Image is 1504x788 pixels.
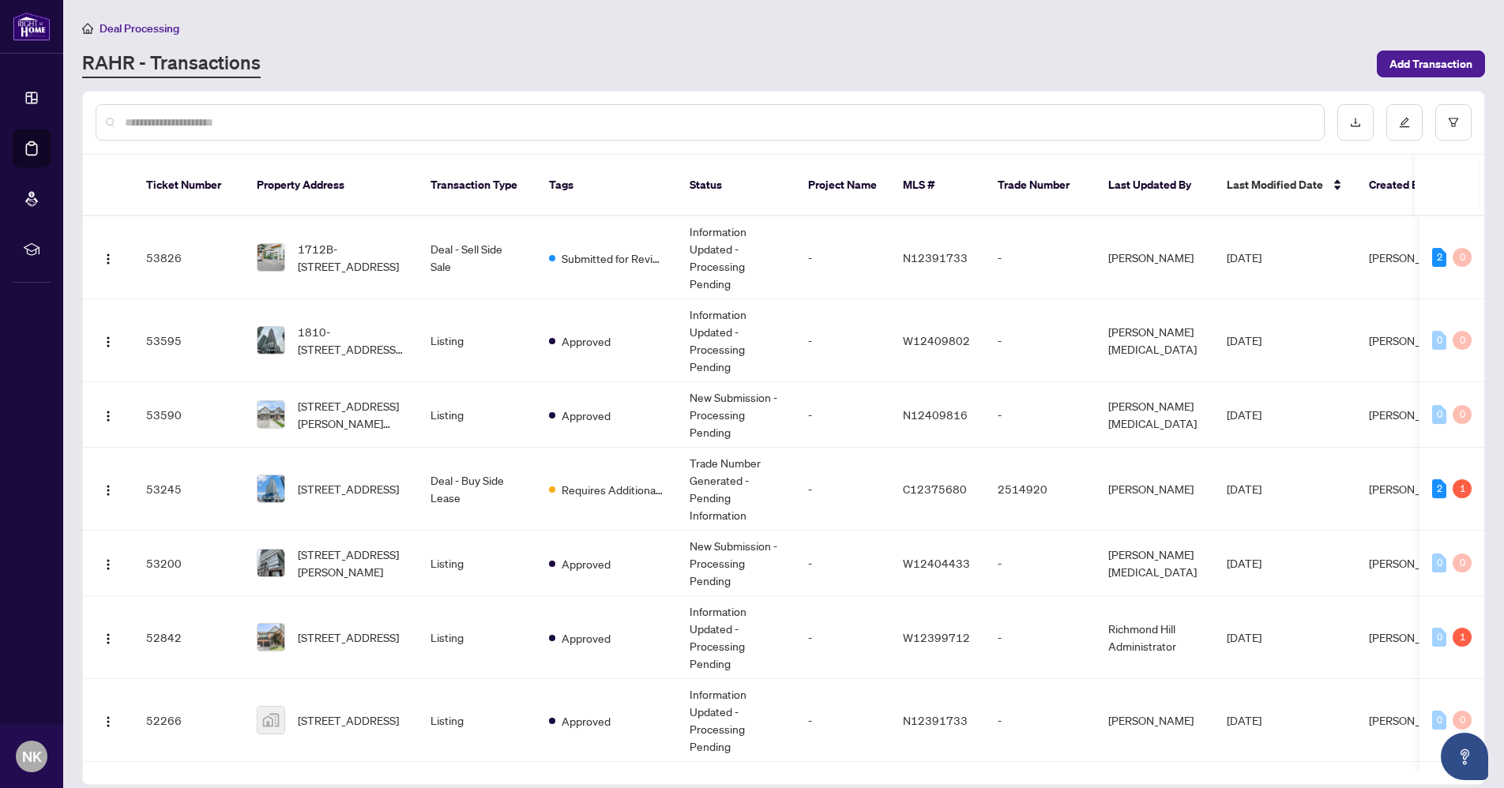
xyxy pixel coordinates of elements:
[1369,713,1454,727] span: [PERSON_NAME]
[1432,248,1446,267] div: 2
[1369,407,1454,422] span: [PERSON_NAME]
[985,216,1096,299] td: -
[244,155,418,216] th: Property Address
[298,323,405,358] span: 1810-[STREET_ADDRESS][PERSON_NAME]
[1432,331,1446,350] div: 0
[1453,553,1472,572] div: 0
[562,481,664,498] span: Requires Additional Docs
[795,155,890,216] th: Project Name
[562,332,611,350] span: Approved
[298,480,399,497] span: [STREET_ADDRESS]
[1096,596,1214,679] td: Richmond Hill Administrator
[133,531,244,596] td: 53200
[1369,556,1454,570] span: [PERSON_NAME]
[1227,333,1261,347] span: [DATE]
[1214,155,1356,216] th: Last Modified Date
[100,21,179,36] span: Deal Processing
[298,629,399,646] span: [STREET_ADDRESS]
[1432,628,1446,647] div: 0
[102,632,115,645] img: Logo
[1448,117,1459,128] span: filter
[133,155,244,216] th: Ticket Number
[1453,479,1472,498] div: 1
[1227,176,1323,193] span: Last Modified Date
[677,382,795,448] td: New Submission - Processing Pending
[985,448,1096,531] td: 2514920
[133,382,244,448] td: 53590
[1356,155,1451,216] th: Created By
[536,155,677,216] th: Tags
[1096,155,1214,216] th: Last Updated By
[1337,104,1374,141] button: download
[258,475,284,502] img: thumbnail-img
[96,550,121,576] button: Logo
[298,711,399,729] span: [STREET_ADDRESS]
[903,333,970,347] span: W12409802
[418,299,536,382] td: Listing
[1227,407,1261,422] span: [DATE]
[96,707,121,733] button: Logo
[258,550,284,576] img: thumbnail-img
[133,216,244,299] td: 53826
[1435,104,1472,141] button: filter
[562,250,664,267] span: Submitted for Review
[677,216,795,299] td: Information Updated - Processing Pending
[102,410,115,422] img: Logo
[903,713,968,727] span: N12391733
[298,546,405,580] span: [STREET_ADDRESS][PERSON_NAME]
[133,299,244,382] td: 53595
[1432,479,1446,498] div: 2
[102,253,115,265] img: Logo
[102,715,115,728] img: Logo
[258,624,284,651] img: thumbnail-img
[1096,299,1214,382] td: [PERSON_NAME][MEDICAL_DATA]
[903,482,967,496] span: C12375680
[795,382,890,448] td: -
[258,244,284,271] img: thumbnail-img
[985,531,1096,596] td: -
[1227,482,1261,496] span: [DATE]
[1432,405,1446,424] div: 0
[13,12,51,41] img: logo
[985,382,1096,448] td: -
[1096,216,1214,299] td: [PERSON_NAME]
[1096,531,1214,596] td: [PERSON_NAME][MEDICAL_DATA]
[1386,104,1423,141] button: edit
[258,401,284,428] img: thumbnail-img
[1453,405,1472,424] div: 0
[1453,248,1472,267] div: 0
[890,155,985,216] th: MLS #
[562,712,611,730] span: Approved
[418,216,536,299] td: Deal - Sell Side Sale
[258,707,284,734] img: thumbnail-img
[1432,711,1446,730] div: 0
[795,448,890,531] td: -
[1227,556,1261,570] span: [DATE]
[1369,333,1454,347] span: [PERSON_NAME]
[795,299,890,382] td: -
[96,625,121,650] button: Logo
[1369,630,1454,644] span: [PERSON_NAME]
[96,402,121,427] button: Logo
[1453,628,1472,647] div: 1
[795,531,890,596] td: -
[96,328,121,353] button: Logo
[102,558,115,571] img: Logo
[1399,117,1410,128] span: edit
[795,679,890,762] td: -
[298,397,405,432] span: [STREET_ADDRESS][PERSON_NAME][PERSON_NAME]
[677,448,795,531] td: Trade Number Generated - Pending Information
[1441,733,1488,780] button: Open asap
[677,155,795,216] th: Status
[102,336,115,348] img: Logo
[677,679,795,762] td: Information Updated - Processing Pending
[1453,331,1472,350] div: 0
[795,216,890,299] td: -
[418,596,536,679] td: Listing
[1389,51,1472,77] span: Add Transaction
[102,484,115,497] img: Logo
[1369,250,1454,265] span: [PERSON_NAME]
[985,596,1096,679] td: -
[1350,117,1361,128] span: download
[82,50,261,78] a: RAHR - Transactions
